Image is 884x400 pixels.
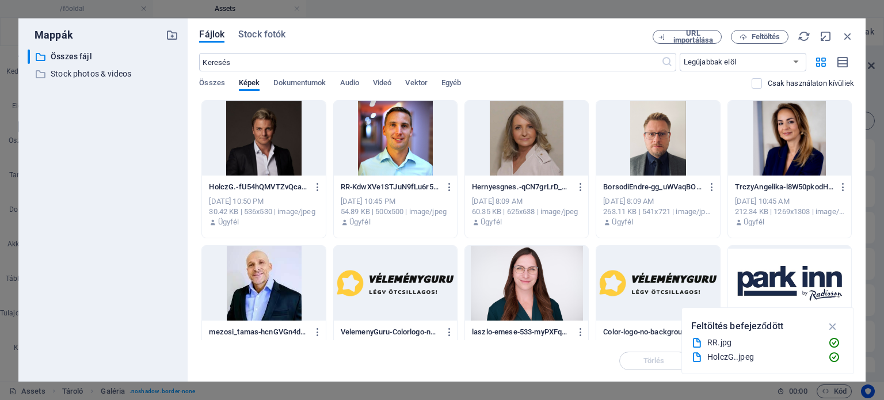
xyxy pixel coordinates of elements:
span: Egyéb [441,76,461,92]
i: Bezárás [841,30,854,43]
p: BorsodiEndre-gg_uWVaqBOThvx_hyIq0aA.jpg [603,182,702,192]
p: Color-logo-no-background-2048x540-nQdfchn7LVDb7kjLdNdUGw.webp [603,327,702,337]
p: VelemenyGuru-Colorlogo-nobackground-02-5NWpxbsM_BFyPLU8QFA.png [341,327,440,337]
i: Minimalizálás [820,30,832,43]
p: Ügyfél [612,217,633,227]
p: Hernyesgnes.-qCN7grLrD_Tc4jhdHe6ACA.jpg [472,182,571,192]
span: Stock fotók [238,28,285,41]
p: Ügyfél [349,217,371,227]
span: Képek [239,76,260,92]
div: Stock photos & videos [28,67,178,81]
i: Új mappa létrehozása [166,29,178,41]
span: Fájlok [199,28,224,41]
span: Összes [199,76,225,92]
div: [DATE] 8:09 AM [472,196,581,207]
p: Csak használaton kívüliek [768,78,854,89]
div: 54.89 KB | 500x500 | image/jpeg [341,207,450,217]
p: Összes fájl [51,50,158,63]
div: [DATE] 10:45 PM [341,196,450,207]
p: RR-KdwXVe1STJuN9fLu6r5XnA.jpg [341,182,440,192]
p: HolczG.-fU54hQMVTZvQcaTJQVuNYw.jpeg [209,182,308,192]
p: laszlo-emese-533-myPXFqVDMelXguNfAyJAvw.jpg [472,327,571,337]
div: [DATE] 10:50 PM [209,196,318,207]
p: TrczyAngelika-l8W50pkodHjPyvPkYyzUAA-sNDdzcM00j3TlhCQzpmByQ.jpg [735,182,834,192]
span: URL importálása [670,30,717,44]
span: Audio [340,76,359,92]
div: 212.34 KB | 1269x1303 | image/jpeg [735,207,844,217]
input: Keresés [199,53,661,71]
button: URL importálása [653,30,722,44]
i: Újratöltés [798,30,810,43]
span: Videó [373,76,391,92]
div: RR.jpg [707,336,819,349]
span: Dokumentumok [273,76,326,92]
p: Ügyfél [744,217,765,227]
p: Ügyfél [218,217,239,227]
p: Mappák [28,28,73,43]
p: mezosi_tamas-hcnGVGn4dXnbO5UAOJNoiw.jpg [209,327,308,337]
p: Feltöltés befejeződött [691,319,783,334]
p: Ügyfél [481,217,502,227]
span: Feltöltés [752,33,780,40]
div: ​ [28,49,30,64]
div: [DATE] 10:45 AM [735,196,844,207]
div: HolczG..jpeg [707,351,819,364]
span: Vektor [405,76,428,92]
div: 263.11 KB | 541x721 | image/jpeg [603,207,712,217]
div: 60.35 KB | 625x638 | image/jpeg [472,207,581,217]
div: [DATE] 8:09 AM [603,196,712,207]
div: 30.42 KB | 536x530 | image/jpeg [209,207,318,217]
p: Stock photos & videos [51,67,158,81]
button: Feltöltés [731,30,788,44]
